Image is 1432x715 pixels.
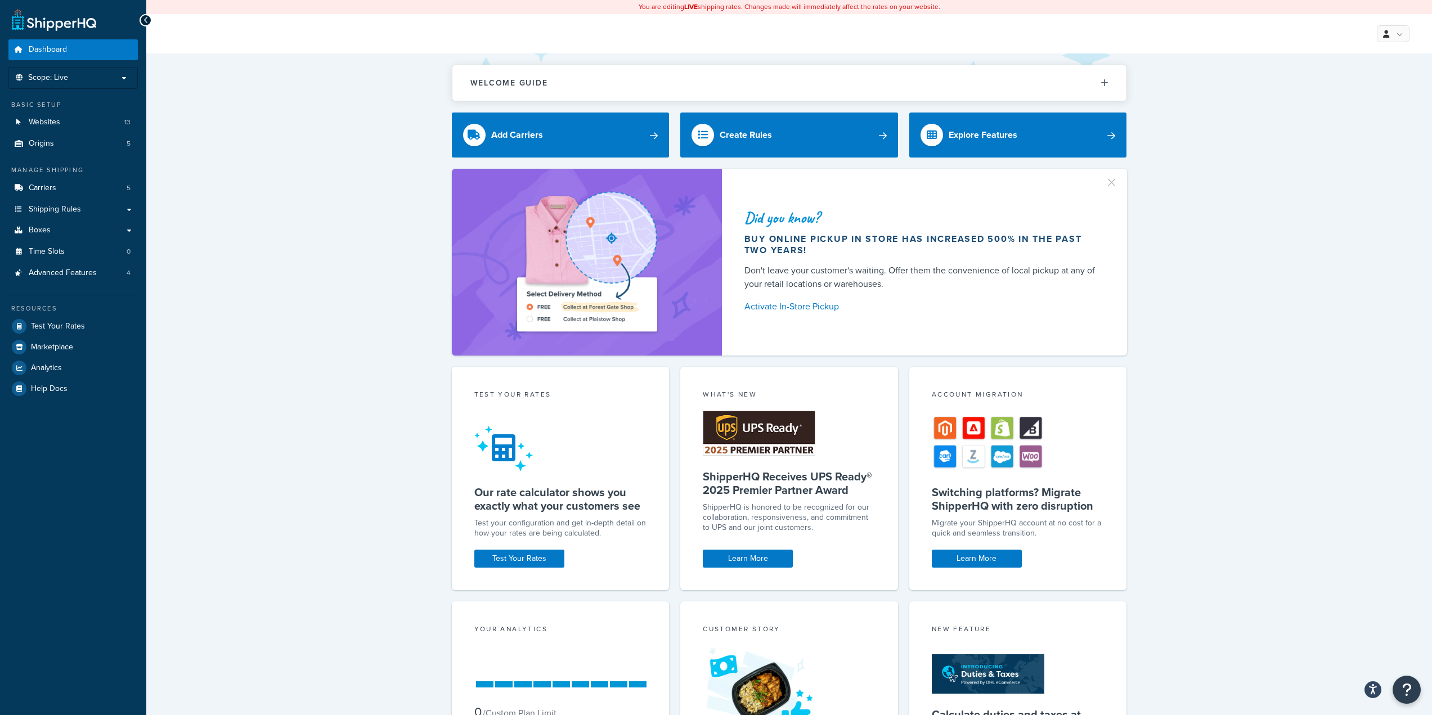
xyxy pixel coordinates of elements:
span: 13 [124,118,131,127]
p: ShipperHQ is honored to be recognized for our collaboration, responsiveness, and commitment to UP... [703,502,876,533]
a: Shipping Rules [8,199,138,220]
a: Analytics [8,358,138,378]
span: Test Your Rates [31,322,85,331]
span: Time Slots [29,247,65,257]
li: Time Slots [8,241,138,262]
a: Explore Features [909,113,1127,158]
h5: ShipperHQ Receives UPS Ready® 2025 Premier Partner Award [703,470,876,497]
a: Carriers5 [8,178,138,199]
h2: Welcome Guide [470,79,548,87]
div: New Feature [932,624,1105,637]
a: Dashboard [8,39,138,60]
h5: Our rate calculator shows you exactly what your customers see [474,485,647,512]
a: Time Slots0 [8,241,138,262]
div: What's New [703,389,876,402]
a: Websites13 [8,112,138,133]
a: Activate In-Store Pickup [744,299,1100,314]
div: Customer Story [703,624,876,637]
button: Open Resource Center [1393,676,1421,704]
button: Welcome Guide [452,65,1126,101]
span: Carriers [29,183,56,193]
li: Carriers [8,178,138,199]
a: Test Your Rates [474,550,564,568]
span: Boxes [29,226,51,235]
li: Advanced Features [8,263,138,284]
a: Test Your Rates [8,316,138,336]
span: Origins [29,139,54,149]
div: Test your rates [474,389,647,402]
div: Buy online pickup in store has increased 500% in the past two years! [744,233,1100,256]
a: Help Docs [8,379,138,399]
a: Learn More [703,550,793,568]
div: Test your configuration and get in-depth detail on how your rates are being calculated. [474,518,647,538]
div: Add Carriers [491,127,543,143]
div: Your Analytics [474,624,647,637]
li: Websites [8,112,138,133]
a: Boxes [8,220,138,241]
span: 5 [127,139,131,149]
span: Dashboard [29,45,67,55]
li: Origins [8,133,138,154]
div: Resources [8,304,138,313]
a: Create Rules [680,113,898,158]
b: LIVE [684,2,698,12]
div: Manage Shipping [8,165,138,175]
span: Analytics [31,363,62,373]
a: Origins5 [8,133,138,154]
div: Did you know? [744,210,1100,226]
span: Shipping Rules [29,205,81,214]
span: 5 [127,183,131,193]
div: Create Rules [720,127,772,143]
a: Advanced Features4 [8,263,138,284]
span: Help Docs [31,384,68,394]
h5: Switching platforms? Migrate ShipperHQ with zero disruption [932,485,1105,512]
span: 4 [127,268,131,278]
span: Advanced Features [29,268,97,278]
div: Explore Features [949,127,1017,143]
a: Learn More [932,550,1022,568]
div: Account Migration [932,389,1105,402]
span: Websites [29,118,60,127]
div: Basic Setup [8,100,138,110]
a: Marketplace [8,337,138,357]
div: Migrate your ShipperHQ account at no cost for a quick and seamless transition. [932,518,1105,538]
span: Scope: Live [28,73,68,83]
a: Add Carriers [452,113,670,158]
span: Marketplace [31,343,73,352]
img: ad-shirt-map-b0359fc47e01cab431d101c4b569394f6a03f54285957d908178d52f29eb9668.png [485,186,689,339]
span: 0 [127,247,131,257]
div: Don't leave your customer's waiting. Offer them the convenience of local pickup at any of your re... [744,264,1100,291]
